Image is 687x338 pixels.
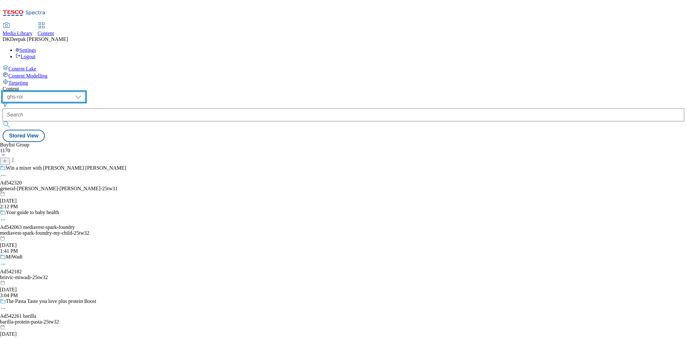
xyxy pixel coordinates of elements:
a: Content Lake [3,65,684,72]
a: Content Modelling [3,72,684,79]
div: Win a mixer with [PERSON_NAME] [PERSON_NAME] [6,165,126,171]
span: Media Library [3,31,33,36]
span: Content Modelling [8,73,47,79]
a: Settings [15,47,36,53]
span: Content Lake [8,66,36,71]
div: MiWadi [6,254,23,260]
span: Deepak [PERSON_NAME] [10,36,68,42]
button: Stored View [3,130,45,142]
div: Content [3,86,684,92]
span: Content [38,31,54,36]
span: DK [3,36,10,42]
a: Targeting [3,79,684,86]
input: Search [3,108,684,121]
span: Targeting [8,80,28,86]
svg: Search Filters [3,102,8,107]
div: The Pasta Taste you love plus protein Boost [6,298,96,304]
a: Media Library [3,23,33,36]
div: Your guide to baby health [6,210,59,215]
a: Logout [15,54,35,59]
a: Content [38,23,54,36]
